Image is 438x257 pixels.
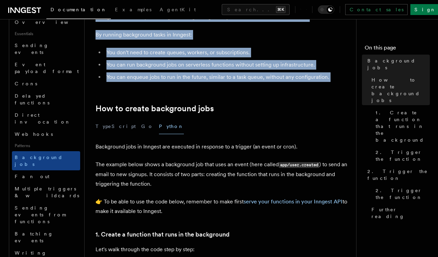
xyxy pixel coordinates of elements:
[12,39,80,58] a: Sending events
[156,2,200,18] a: AgentKit
[15,205,65,224] span: Sending events from functions
[96,197,351,216] p: 👉 To be able to use the code below, remember to make first to make it available to Inngest.
[96,30,351,40] p: By running background tasks in Inngest:
[159,119,184,134] button: Python
[373,184,430,203] a: 2. Trigger the function
[222,4,290,15] button: Search...⌘K
[15,186,79,198] span: Multiple triggers & wildcards
[373,146,430,165] a: 2. Trigger the function
[345,4,408,15] a: Contact sales
[12,58,80,77] a: Event payload format
[12,90,80,109] a: Delayed functions
[111,2,156,18] a: Examples
[12,16,80,28] a: Overview
[376,149,430,162] span: 2. Trigger the function
[96,245,351,254] p: Let's walk through the code step by step:
[369,203,430,223] a: Further reading
[104,72,351,82] li: You can enqueue jobs to run in the future, similar to a task queue, without any configuration.
[96,160,351,189] p: The example below shows a background job that uses an event (here called ) to send an email to ne...
[365,44,430,55] h4: On this page
[115,7,151,12] span: Examples
[376,109,430,143] span: 1. Create a function that runs in the background
[369,74,430,106] a: How to create background jobs
[12,77,80,90] a: Crons
[12,202,80,228] a: Sending events from functions
[15,19,85,25] span: Overview
[365,55,430,74] a: Background jobs
[141,119,154,134] button: Go
[371,206,430,220] span: Further reading
[376,187,430,201] span: 2. Trigger the function
[46,2,111,19] a: Documentation
[12,228,80,247] a: Batching events
[160,7,196,12] span: AgentKit
[96,230,230,239] a: 1. Create a function that runs in the background
[15,231,53,243] span: Batching events
[365,165,430,184] a: 2. Trigger the function
[15,81,37,86] span: Crons
[12,28,80,39] span: Essentials
[12,183,80,202] a: Multiple triggers & wildcards
[15,43,49,55] span: Sending events
[12,109,80,128] a: Direct invocation
[318,5,334,14] button: Toggle dark mode
[104,60,351,70] li: You can run background jobs on serverless functions without setting up infrastructure.
[279,162,319,168] code: app/user.created
[367,168,430,182] span: 2. Trigger the function
[15,62,79,74] span: Event payload format
[104,48,351,57] li: You don't need to create queues, workers, or subscriptions.
[96,104,214,113] a: How to create background jobs
[12,128,80,140] a: Webhooks
[371,76,430,104] span: How to create background jobs
[96,142,351,152] p: Background jobs in Inngest are executed in response to a trigger (an event or cron).
[15,93,49,105] span: Delayed functions
[12,151,80,170] a: Background jobs
[244,198,342,205] a: serve your functions in your Inngest API
[12,170,80,183] a: Fan out
[373,106,430,146] a: 1. Create a function that runs in the background
[276,6,286,13] kbd: ⌘K
[96,119,136,134] button: TypeScript
[15,131,53,137] span: Webhooks
[12,140,80,151] span: Patterns
[15,174,49,179] span: Fan out
[15,155,63,167] span: Background jobs
[367,57,430,71] span: Background jobs
[50,7,107,12] span: Documentation
[15,112,71,125] span: Direct invocation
